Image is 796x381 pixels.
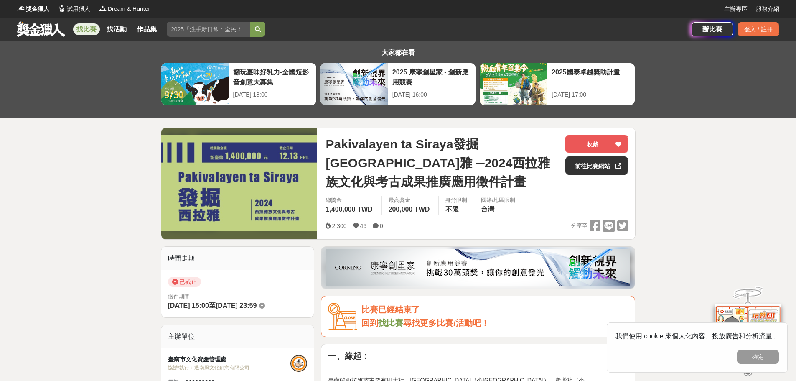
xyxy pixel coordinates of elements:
span: 回到 [361,318,378,327]
a: 主辦專區 [724,5,748,13]
a: 找比賽 [73,23,100,35]
span: 試用獵人 [67,5,90,13]
span: 不限 [445,206,459,213]
a: Logo試用獵人 [58,5,90,13]
a: 作品集 [133,23,160,35]
div: [DATE] 18:00 [233,90,312,99]
span: 分享至 [571,220,587,232]
a: Logo獎金獵人 [17,5,49,13]
div: 協辦/執行： 透南風文化創意有限公司 [168,364,291,371]
div: 時間走期 [161,247,314,270]
span: 總獎金 [326,196,374,205]
span: [DATE] 23:59 [216,302,257,309]
a: LogoDream & Hunter [99,5,150,13]
img: Cover Image [161,135,318,231]
span: [DATE] 15:00 [168,302,209,309]
span: 0 [380,222,383,229]
span: 至 [209,302,216,309]
a: 前往比賽網站 [565,156,628,175]
img: Logo [17,4,25,13]
div: 比賽已經結束了 [361,303,628,317]
a: 翻玩臺味好乳力-全國短影音創意大募集[DATE] 18:00 [161,63,317,105]
div: 國籍/地區限制 [481,196,515,205]
span: Pakivalayen ta Siraya發掘[GEOGRAPHIC_DATA]雅 ─2024西拉雅族文化與考古成果推廣應用徵件計畫 [326,135,559,191]
span: 徵件期間 [168,294,190,300]
img: Logo [99,4,107,13]
span: 200,000 TWD [389,206,430,213]
span: 我們使用 cookie 來個人化內容、投放廣告和分析流量。 [615,332,779,340]
img: d2146d9a-e6f6-4337-9592-8cefde37ba6b.png [715,304,781,360]
span: 46 [360,222,367,229]
span: 2,300 [332,222,346,229]
span: 最高獎金 [389,196,432,205]
button: 收藏 [565,135,628,153]
span: 獎金獵人 [26,5,49,13]
span: 已截止 [168,277,201,287]
div: 2025 康寧創星家 - 創新應用競賽 [392,67,471,86]
span: 尋找更多比賽/活動吧！ [403,318,489,327]
div: 身分限制 [445,196,467,205]
div: [DATE] 16:00 [392,90,471,99]
div: 翻玩臺味好乳力-全國短影音創意大募集 [233,67,312,86]
span: 大家都在看 [379,49,417,56]
strong: 一、緣起： [328,351,370,361]
span: 台灣 [481,206,494,213]
div: [DATE] 17:00 [552,90,631,99]
div: 臺南市文化資產管理處 [168,355,291,364]
a: 辦比賽 [692,22,733,36]
a: 2025 康寧創星家 - 創新應用競賽[DATE] 16:00 [320,63,476,105]
a: 服務介紹 [756,5,779,13]
img: Icon [328,303,357,330]
div: 2025國泰卓越獎助計畫 [552,67,631,86]
div: 登入 / 註冊 [738,22,779,36]
button: 確定 [737,350,779,364]
a: 2025國泰卓越獎助計畫[DATE] 17:00 [479,63,635,105]
a: 找活動 [103,23,130,35]
a: 找比賽 [378,318,403,327]
span: 1,400,000 TWD [326,206,372,213]
img: Logo [58,4,66,13]
input: 2025「洗手新日常：全民 ALL IN」洗手歌全台徵選 [167,22,250,37]
span: Dream & Hunter [108,5,150,13]
img: be6ed63e-7b41-4cb8-917a-a53bd949b1b4.png [326,249,630,286]
div: 主辦單位 [161,325,314,348]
